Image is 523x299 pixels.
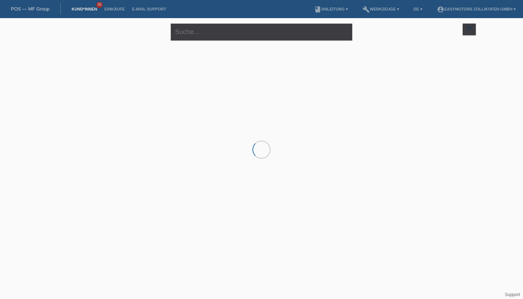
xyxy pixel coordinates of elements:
i: build [362,6,370,13]
i: account_circle [437,6,444,13]
i: book [314,6,321,13]
a: bookAnleitung ▾ [311,7,352,11]
a: Support [505,292,520,297]
a: Kund*innen [68,7,101,11]
i: filter_list [465,25,473,33]
a: E-Mail Support [129,7,170,11]
input: Suche... [171,24,352,41]
span: 36 [96,2,103,8]
a: POS — MF Group [11,6,49,12]
a: buildWerkzeuge ▾ [359,7,403,11]
a: DE ▾ [410,7,426,11]
a: account_circleEasymotors Zollikofen GmbH ▾ [433,7,519,11]
a: Einkäufe [101,7,128,11]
